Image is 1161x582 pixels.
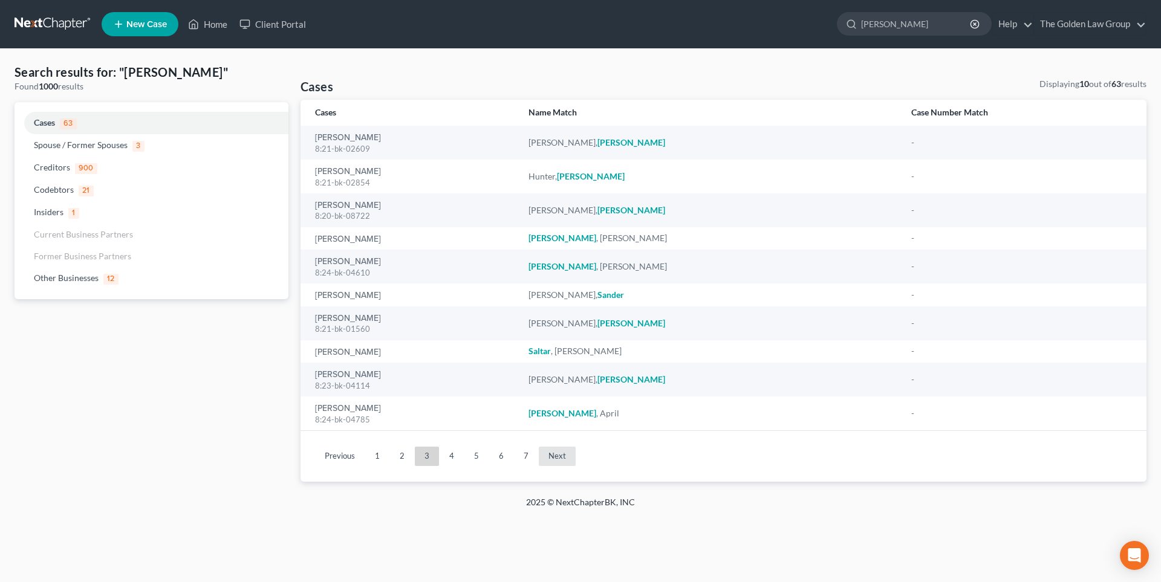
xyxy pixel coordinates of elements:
[34,140,128,150] span: Spouse / Former Spouses
[15,134,288,157] a: Spouse / Former Spouses3
[365,447,389,466] a: 1
[528,289,892,301] div: [PERSON_NAME],
[464,447,489,466] a: 5
[34,162,70,172] span: Creditors
[911,289,1132,301] div: -
[34,207,63,217] span: Insiders
[1111,79,1121,89] strong: 63
[315,414,509,425] div: 8:24-bk-04785
[557,171,625,181] em: [PERSON_NAME]
[34,117,55,128] span: Cases
[315,210,509,222] div: 8:20-bk-08722
[911,170,1132,183] div: -
[15,201,288,224] a: Insiders1
[15,245,288,267] a: Former Business Partners
[861,13,972,35] input: Search by name...
[390,447,414,466] a: 2
[315,404,381,413] a: [PERSON_NAME]
[597,318,665,328] em: [PERSON_NAME]
[315,257,381,266] a: [PERSON_NAME]
[597,137,665,147] em: [PERSON_NAME]
[528,232,892,244] div: , [PERSON_NAME]
[15,63,288,80] h4: Search results for: "[PERSON_NAME]"
[597,374,665,384] em: [PERSON_NAME]
[15,267,288,289] a: Other Businesses12
[519,100,902,126] th: Name Match
[315,167,381,176] a: [PERSON_NAME]
[911,204,1132,216] div: -
[440,447,464,466] a: 4
[34,184,74,195] span: Codebtors
[315,134,381,142] a: [PERSON_NAME]
[911,345,1132,357] div: -
[315,380,509,392] div: 8:23-bk-04114
[528,137,892,149] div: [PERSON_NAME],
[233,13,312,35] a: Client Portal
[528,407,892,419] div: , April
[528,170,892,183] div: Hunter,
[236,496,925,518] div: 2025 © NextChapterBK, INC
[528,345,892,357] div: , [PERSON_NAME]
[528,317,892,329] div: [PERSON_NAME],
[34,273,99,283] span: Other Businesses
[103,274,119,285] span: 12
[315,235,381,244] a: [PERSON_NAME]
[315,201,381,210] a: [PERSON_NAME]
[902,100,1146,126] th: Case Number Match
[528,233,596,243] em: [PERSON_NAME]
[182,13,233,35] a: Home
[1034,13,1146,35] a: The Golden Law Group
[79,186,94,196] span: 21
[1079,79,1089,89] strong: 10
[15,157,288,179] a: Creditors900
[60,118,77,129] span: 63
[315,370,381,379] a: [PERSON_NAME]
[34,251,131,261] span: Former Business Partners
[34,229,133,239] span: Current Business Partners
[992,13,1033,35] a: Help
[911,373,1132,386] div: -
[597,205,665,215] em: [PERSON_NAME]
[1039,78,1146,90] div: Displaying out of results
[75,163,97,174] span: 900
[528,373,892,386] div: [PERSON_NAME],
[315,267,509,279] div: 8:24-bk-04610
[315,323,509,335] div: 8:21-bk-01560
[315,348,381,357] a: [PERSON_NAME]
[597,289,624,300] em: Sander
[514,447,538,466] a: 7
[301,100,519,126] th: Cases
[528,261,596,271] em: [PERSON_NAME]
[132,141,145,152] span: 3
[315,143,509,155] div: 8:21-bk-02609
[911,317,1132,329] div: -
[15,179,288,201] a: Codebtors21
[315,447,365,466] a: Previous
[315,291,381,300] a: [PERSON_NAME]
[315,314,381,323] a: [PERSON_NAME]
[911,232,1132,244] div: -
[528,408,596,418] em: [PERSON_NAME]
[489,447,513,466] a: 6
[539,447,576,466] a: Next
[528,346,551,356] em: Saltar
[301,78,333,95] h4: Cases
[911,260,1132,273] div: -
[39,81,58,91] strong: 1000
[126,20,167,29] span: New Case
[68,208,79,219] span: 1
[15,112,288,134] a: Cases63
[528,260,892,273] div: , [PERSON_NAME]
[315,177,509,189] div: 8:21-bk-02854
[528,204,892,216] div: [PERSON_NAME],
[15,224,288,245] a: Current Business Partners
[1120,541,1149,570] div: Open Intercom Messenger
[415,447,439,466] a: 3
[911,407,1132,419] div: -
[911,137,1132,149] div: -
[15,80,288,92] div: Found results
